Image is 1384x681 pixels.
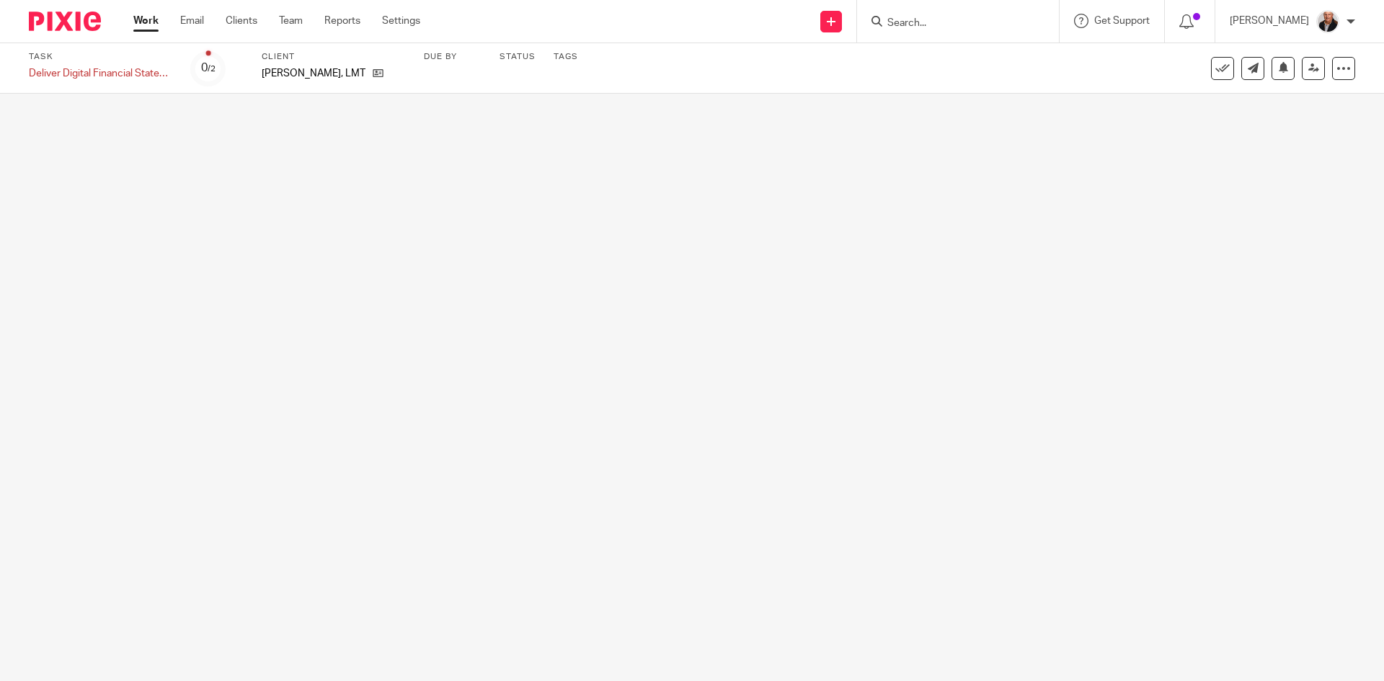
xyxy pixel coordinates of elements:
a: Settings [382,14,420,28]
div: Deliver Digital Financial Statements-Quarterly - April - June, 2025 [29,66,173,81]
span: Get Support [1094,16,1150,26]
a: Clients [226,14,257,28]
label: Status [500,51,536,63]
img: Mark_107.jpg [1316,10,1339,33]
a: Team [279,14,303,28]
a: Email [180,14,204,28]
a: Work [133,14,159,28]
i: Open client page [373,68,383,79]
label: Due by [424,51,482,63]
p: [PERSON_NAME], LMT [262,66,365,81]
div: 0 [201,60,216,76]
a: Reports [324,14,360,28]
label: Client [262,51,406,63]
small: /2 [208,65,216,73]
p: [PERSON_NAME] [1230,14,1309,28]
span: Pamela J Friedman, LMT [262,66,365,81]
label: Task [29,51,173,63]
label: Tags [554,51,578,63]
input: Search [886,17,1016,30]
div: Deliver Digital Financial Statements-Quarterly - [DATE] - [DATE] [29,66,173,81]
img: Pixie [29,12,101,31]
